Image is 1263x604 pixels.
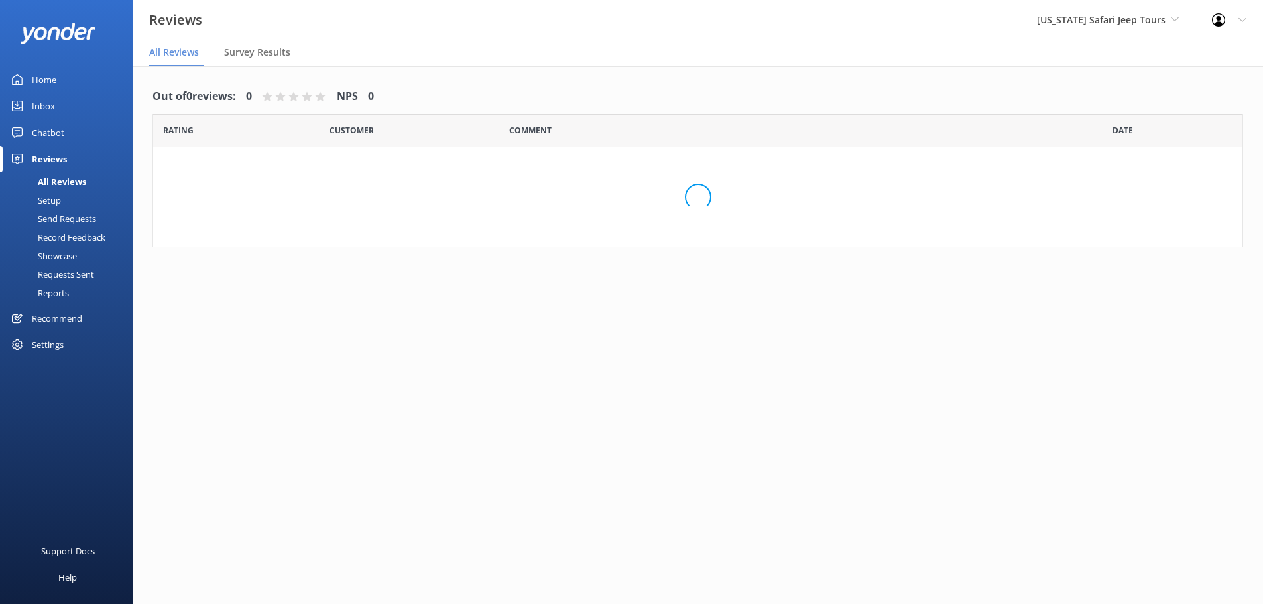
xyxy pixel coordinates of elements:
h4: NPS [337,88,358,105]
h4: Out of 0 reviews: [152,88,236,105]
span: Question [509,124,552,137]
div: Chatbot [32,119,64,146]
div: Requests Sent [8,265,94,284]
div: Inbox [32,93,55,119]
span: [US_STATE] Safari Jeep Tours [1037,13,1166,26]
div: Send Requests [8,210,96,228]
div: All Reviews [8,172,86,191]
a: Showcase [8,247,133,265]
div: Settings [32,332,64,358]
div: Reviews [32,146,67,172]
span: Date [1113,124,1133,137]
h4: 0 [368,88,374,105]
div: Record Feedback [8,228,105,247]
img: yonder-white-logo.png [20,23,96,44]
a: All Reviews [8,172,133,191]
span: Survey Results [224,46,290,59]
div: Support Docs [41,538,95,564]
div: Recommend [32,305,82,332]
a: Requests Sent [8,265,133,284]
a: Setup [8,191,133,210]
span: Date [330,124,374,137]
div: Reports [8,284,69,302]
h4: 0 [246,88,252,105]
span: All Reviews [149,46,199,59]
a: Reports [8,284,133,302]
a: Send Requests [8,210,133,228]
div: Setup [8,191,61,210]
div: Showcase [8,247,77,265]
span: Date [163,124,194,137]
a: Record Feedback [8,228,133,247]
h3: Reviews [149,9,202,30]
div: Help [58,564,77,591]
div: Home [32,66,56,93]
